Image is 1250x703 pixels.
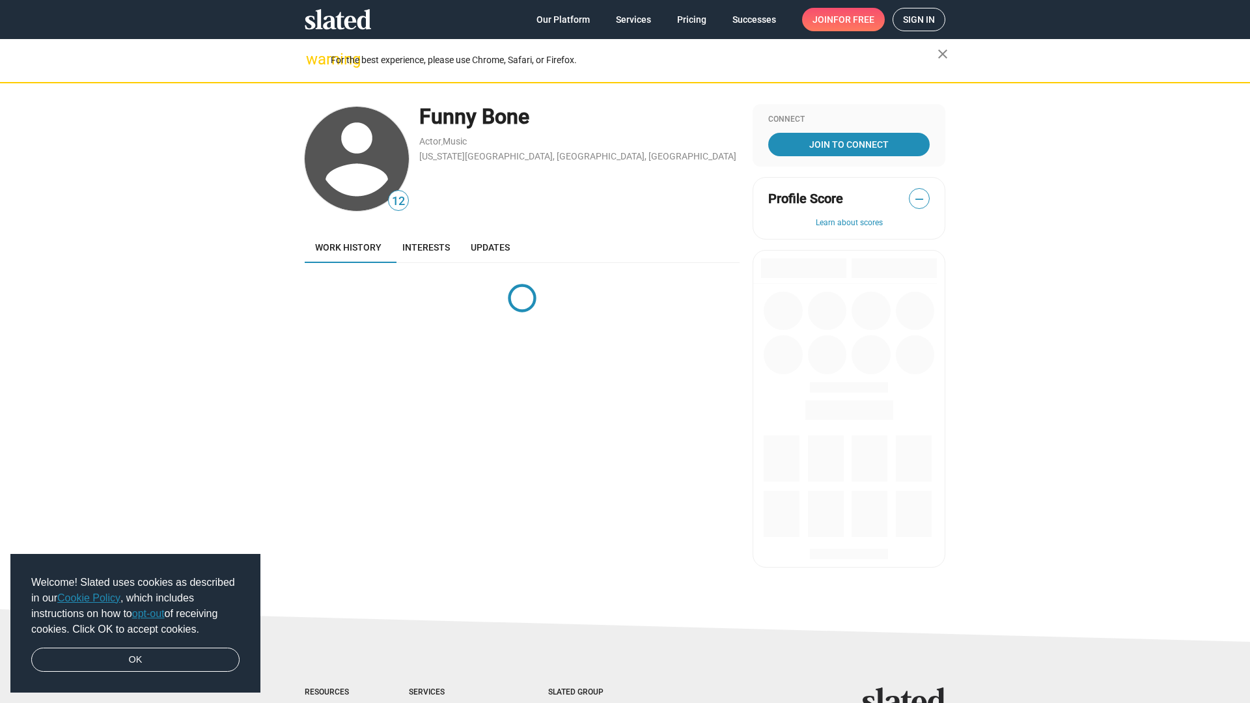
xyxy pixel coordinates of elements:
a: Services [605,8,661,31]
span: Interests [402,242,450,253]
span: Our Platform [536,8,590,31]
mat-icon: warning [306,51,322,67]
div: For the best experience, please use Chrome, Safari, or Firefox. [331,51,937,69]
a: opt-out [132,608,165,619]
a: Join To Connect [768,133,930,156]
span: Pricing [677,8,706,31]
a: Cookie Policy [57,592,120,603]
span: for free [833,8,874,31]
a: [US_STATE][GEOGRAPHIC_DATA], [GEOGRAPHIC_DATA], [GEOGRAPHIC_DATA] [419,151,736,161]
button: Learn about scores [768,218,930,228]
span: Updates [471,242,510,253]
div: Connect [768,115,930,125]
a: Our Platform [526,8,600,31]
a: dismiss cookie message [31,648,240,672]
span: Work history [315,242,382,253]
a: Interests [392,232,460,263]
span: Successes [732,8,776,31]
div: Slated Group [548,687,637,698]
a: Pricing [667,8,717,31]
a: Music [443,136,467,146]
a: Sign in [893,8,945,31]
span: , [441,139,443,146]
div: Services [409,687,496,698]
span: Services [616,8,651,31]
div: cookieconsent [10,554,260,693]
span: Sign in [903,8,935,31]
span: 12 [389,193,408,210]
a: Actor [419,136,441,146]
span: Join [812,8,874,31]
span: — [910,191,929,208]
span: Welcome! Slated uses cookies as described in our , which includes instructions on how to of recei... [31,575,240,637]
a: Joinfor free [802,8,885,31]
div: Resources [305,687,357,698]
span: Join To Connect [771,133,927,156]
a: Work history [305,232,392,263]
a: Updates [460,232,520,263]
mat-icon: close [935,46,951,62]
span: Profile Score [768,190,843,208]
div: Funny Bone [419,103,740,131]
a: Successes [722,8,786,31]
